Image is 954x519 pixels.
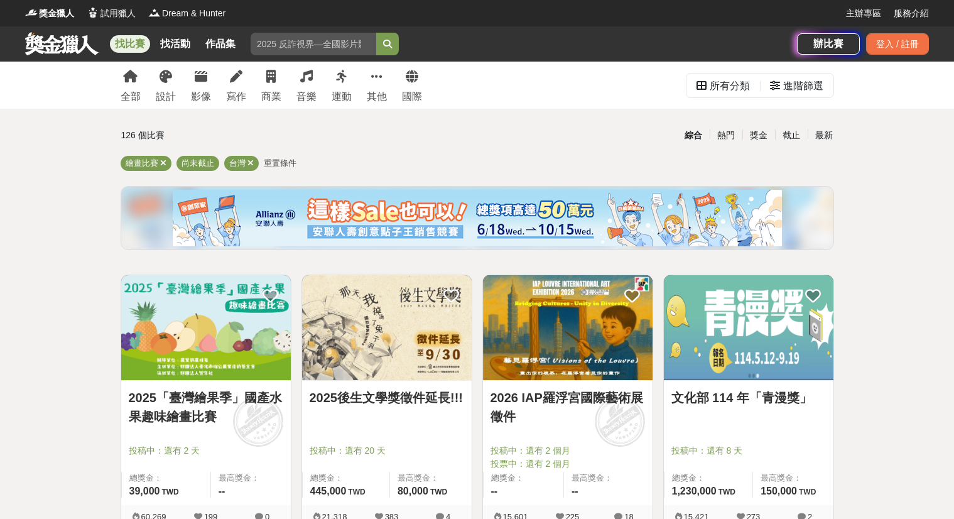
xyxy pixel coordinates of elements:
[129,486,160,496] span: 39,000
[226,62,246,109] a: 寫作
[367,89,387,104] div: 其他
[296,89,317,104] div: 音樂
[87,6,99,19] img: Logo
[251,33,376,55] input: 2025 反詐視界—全國影片競賽
[664,275,833,380] img: Cover Image
[398,486,428,496] span: 80,000
[710,124,742,146] div: 熱門
[894,7,929,20] a: 服務介紹
[191,62,211,109] a: 影像
[310,472,382,484] span: 總獎金：
[332,89,352,104] div: 運動
[402,89,422,104] div: 國際
[398,472,464,484] span: 最高獎金：
[491,472,556,484] span: 總獎金：
[483,275,653,380] img: Cover Image
[261,89,281,104] div: 商業
[866,33,929,55] div: 登入 / 註冊
[671,444,826,457] span: 投稿中：還有 8 天
[191,89,211,104] div: 影像
[121,275,291,380] img: Cover Image
[156,89,176,104] div: 設計
[710,74,750,99] div: 所有分類
[761,472,825,484] span: 最高獎金：
[182,158,214,168] span: 尚未截止
[173,190,782,246] img: cf4fb443-4ad2-4338-9fa3-b46b0bf5d316.png
[783,74,823,99] div: 進階篩選
[430,488,447,496] span: TWD
[162,7,225,20] span: Dream & Hunter
[121,124,358,146] div: 126 個比賽
[572,472,645,484] span: 最高獎金：
[672,486,717,496] span: 1,230,000
[491,388,645,426] a: 2026 IAP羅浮宮國際藝術展徵件
[799,488,816,496] span: TWD
[156,62,176,109] a: 設計
[39,7,74,20] span: 獎金獵人
[25,6,38,19] img: Logo
[402,62,422,109] a: 國際
[348,488,365,496] span: TWD
[310,444,464,457] span: 投稿中：還有 20 天
[25,7,74,20] a: Logo獎金獵人
[200,35,241,53] a: 作品集
[808,124,840,146] div: 最新
[491,444,645,457] span: 投稿中：還有 2 個月
[148,7,225,20] a: LogoDream & Hunter
[367,62,387,109] a: 其他
[761,486,797,496] span: 150,000
[296,62,317,109] a: 音樂
[121,62,141,109] a: 全部
[110,35,150,53] a: 找比賽
[483,275,653,381] a: Cover Image
[161,488,178,496] span: TWD
[121,275,291,381] a: Cover Image
[491,457,645,471] span: 投票中：還有 2 個月
[672,472,745,484] span: 總獎金：
[742,124,775,146] div: 獎金
[491,486,498,496] span: --
[664,275,833,381] a: Cover Image
[129,444,283,457] span: 投稿中：還有 2 天
[797,33,860,55] a: 辦比賽
[310,388,464,407] a: 2025後生文學獎徵件延長!!!
[310,486,347,496] span: 445,000
[846,7,881,20] a: 主辦專區
[219,486,225,496] span: --
[129,388,283,426] a: 2025「臺灣繪果季」國產水果趣味繪畫比賽
[671,388,826,407] a: 文化部 114 年「青漫獎」
[100,7,136,20] span: 試用獵人
[148,6,161,19] img: Logo
[302,275,472,380] img: Cover Image
[332,62,352,109] a: 運動
[229,158,246,168] span: 台灣
[129,472,203,484] span: 總獎金：
[121,89,141,104] div: 全部
[219,472,283,484] span: 最高獎金：
[677,124,710,146] div: 綜合
[718,488,735,496] span: TWD
[261,62,281,109] a: 商業
[226,89,246,104] div: 寫作
[572,486,578,496] span: --
[155,35,195,53] a: 找活動
[302,275,472,381] a: Cover Image
[775,124,808,146] div: 截止
[126,158,158,168] span: 繪畫比賽
[87,7,136,20] a: Logo試用獵人
[264,158,296,168] span: 重置條件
